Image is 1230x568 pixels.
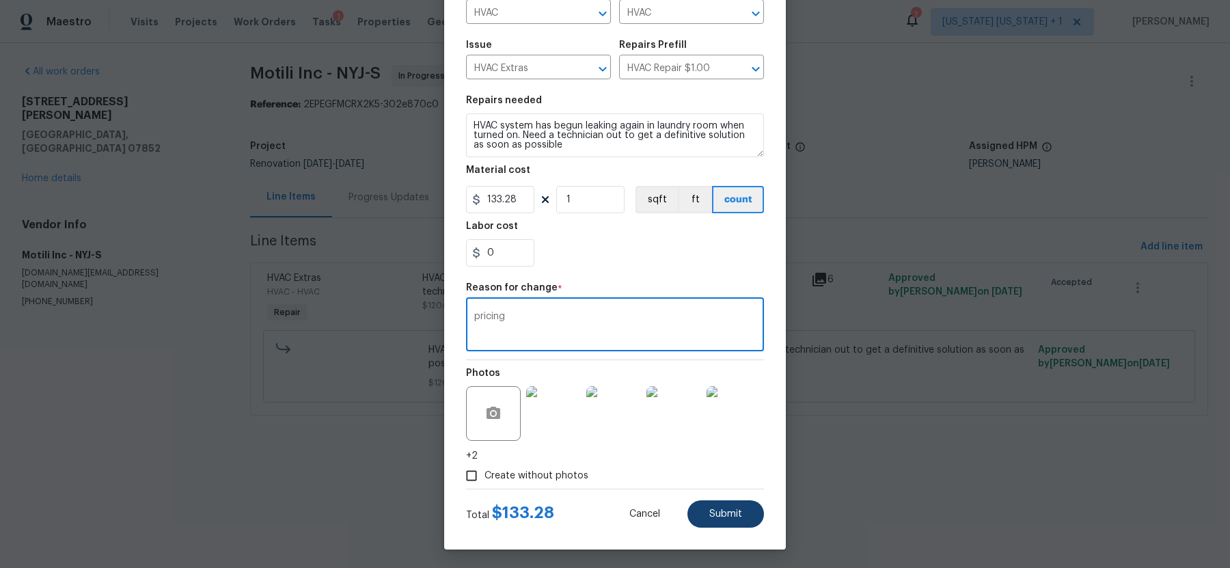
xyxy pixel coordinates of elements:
div: Total [466,506,554,522]
span: +2 [466,449,478,463]
button: sqft [635,186,678,213]
button: ft [678,186,712,213]
h5: Photos [466,368,500,378]
button: count [712,186,764,213]
button: Cancel [607,500,682,528]
button: Open [593,4,612,23]
textarea: HVAC system has begun leaking again in laundry room when turned on. Need a technician out to get ... [466,113,764,157]
h5: Repairs Prefill [619,40,687,50]
h5: Material cost [466,165,530,175]
h5: Reason for change [466,283,558,293]
span: Cancel [629,509,660,519]
span: $ 133.28 [492,504,554,521]
button: Open [746,4,765,23]
button: Open [593,59,612,79]
button: Open [746,59,765,79]
button: Submit [687,500,764,528]
span: Create without photos [484,469,588,483]
span: Submit [709,509,742,519]
textarea: pricing [474,312,756,340]
h5: Issue [466,40,492,50]
h5: Labor cost [466,221,518,231]
h5: Repairs needed [466,96,542,105]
